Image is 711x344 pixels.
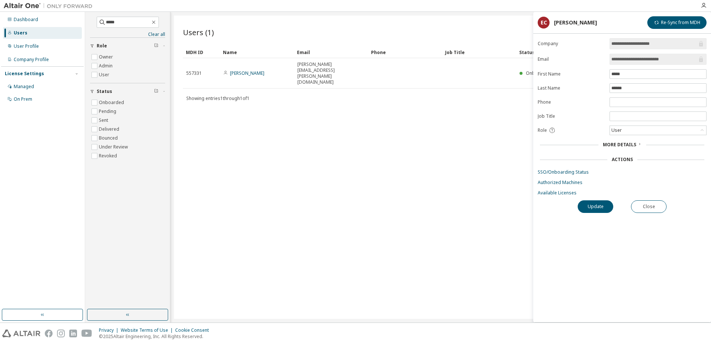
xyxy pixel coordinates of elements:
div: License Settings [5,71,44,77]
a: [PERSON_NAME] [230,70,264,76]
div: Managed [14,84,34,90]
label: Revoked [99,151,118,160]
label: Onboarded [99,98,126,107]
span: Status [97,88,112,94]
div: Actions [612,157,633,163]
a: Authorized Machines [538,180,707,186]
div: Name [223,46,291,58]
div: Status [519,46,660,58]
label: Owner [99,53,114,61]
span: Role [538,127,547,133]
label: Last Name [538,85,605,91]
button: Close [631,200,667,213]
label: Admin [99,61,114,70]
button: Status [90,83,165,100]
label: Pending [99,107,118,116]
span: Onboarded [526,70,551,76]
button: Role [90,38,165,54]
div: MDH ID [186,46,217,58]
label: Sent [99,116,110,125]
label: First Name [538,71,605,77]
span: More Details [603,141,636,148]
label: User [99,70,111,79]
p: © 2025 Altair Engineering, Inc. All Rights Reserved. [99,333,213,340]
div: Privacy [99,327,121,333]
a: Available Licenses [538,190,707,196]
label: Under Review [99,143,129,151]
button: Re-Sync from MDH [647,16,707,29]
label: Phone [538,99,605,105]
span: 557331 [186,70,202,76]
img: altair_logo.svg [2,330,40,337]
img: linkedin.svg [69,330,77,337]
div: Dashboard [14,17,38,23]
div: On Prem [14,96,32,102]
span: Showing entries 1 through 1 of 1 [186,95,250,101]
span: Clear filter [154,88,158,94]
div: Website Terms of Use [121,327,175,333]
div: Cookie Consent [175,327,213,333]
div: Users [14,30,27,36]
label: Company [538,41,605,47]
div: User [610,126,706,135]
a: Clear all [90,31,165,37]
div: Company Profile [14,57,49,63]
div: User Profile [14,43,39,49]
img: youtube.svg [81,330,92,337]
label: Email [538,56,605,62]
div: EC [538,17,550,29]
img: Altair One [4,2,96,10]
span: Role [97,43,107,49]
div: User [610,126,623,134]
span: Users (1) [183,27,214,37]
div: [PERSON_NAME] [554,20,597,26]
span: [PERSON_NAME][EMAIL_ADDRESS][PERSON_NAME][DOMAIN_NAME] [297,61,365,85]
label: Bounced [99,134,119,143]
button: Update [578,200,613,213]
label: Delivered [99,125,121,134]
label: Job Title [538,113,605,119]
div: Phone [371,46,439,58]
img: instagram.svg [57,330,65,337]
div: Job Title [445,46,513,58]
span: Clear filter [154,43,158,49]
div: Email [297,46,365,58]
img: facebook.svg [45,330,53,337]
a: SSO/Onboarding Status [538,169,707,175]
